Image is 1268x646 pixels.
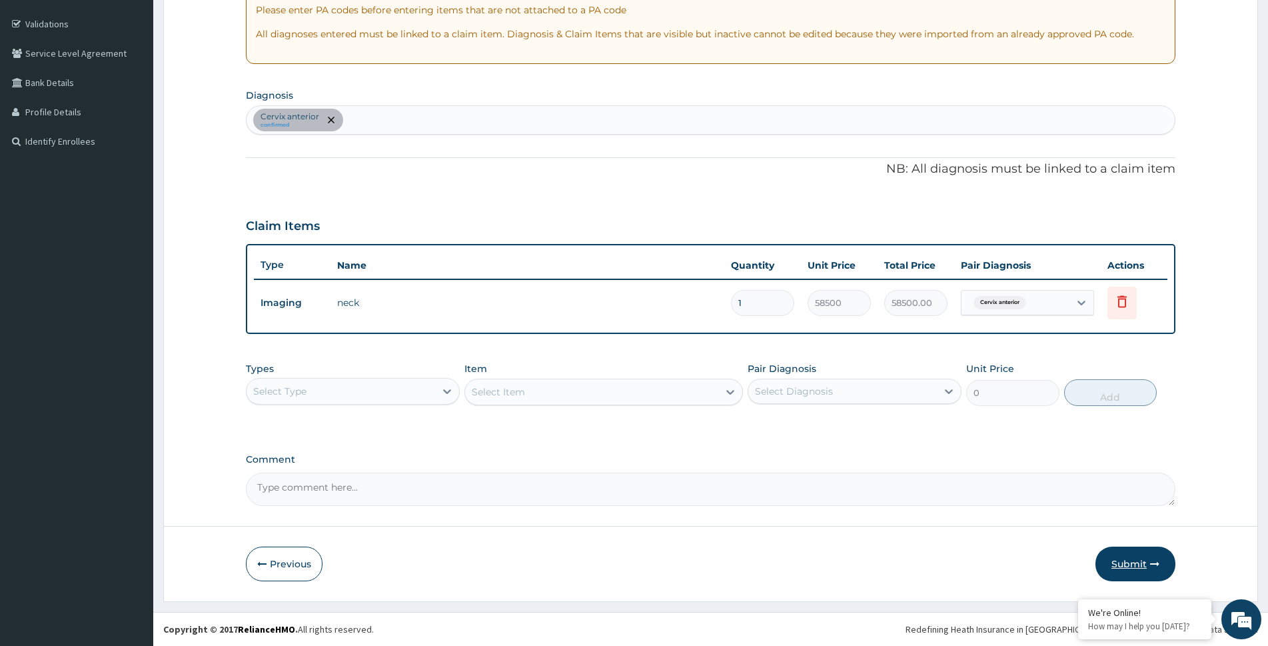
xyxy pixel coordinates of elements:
[878,252,954,279] th: Total Price
[906,623,1258,636] div: Redefining Heath Insurance in [GEOGRAPHIC_DATA] using Telemedicine and Data Science!
[77,168,184,303] span: We're online!
[261,122,319,129] small: confirmed
[238,623,295,635] a: RelianceHMO
[755,385,833,398] div: Select Diagnosis
[1064,379,1157,406] button: Add
[163,623,298,635] strong: Copyright © 2017 .
[153,612,1268,646] footer: All rights reserved.
[261,111,319,122] p: Cervix anterior
[254,291,330,315] td: Imaging
[246,219,320,234] h3: Claim Items
[801,252,878,279] th: Unit Price
[256,27,1165,41] p: All diagnoses entered must be linked to a claim item. Diagnosis & Claim Items that are visible bu...
[254,253,330,277] th: Type
[464,362,487,375] label: Item
[246,89,293,102] label: Diagnosis
[246,454,1175,465] label: Comment
[246,547,322,581] button: Previous
[7,364,254,411] textarea: Type your message and hit 'Enter'
[253,385,307,398] div: Select Type
[256,3,1165,17] p: Please enter PA codes before entering items that are not attached to a PA code
[1088,607,1201,619] div: We're Online!
[1101,252,1167,279] th: Actions
[246,161,1175,178] p: NB: All diagnosis must be linked to a claim item
[1088,621,1201,632] p: How may I help you today?
[246,363,274,375] label: Types
[25,67,54,100] img: d_794563401_company_1708531726252_794563401
[954,252,1101,279] th: Pair Diagnosis
[973,296,1026,309] span: Cervix anterior
[325,114,337,126] span: remove selection option
[724,252,801,279] th: Quantity
[330,289,724,316] td: neck
[748,362,816,375] label: Pair Diagnosis
[69,75,224,92] div: Chat with us now
[1095,547,1175,581] button: Submit
[966,362,1014,375] label: Unit Price
[219,7,251,39] div: Minimize live chat window
[330,252,724,279] th: Name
